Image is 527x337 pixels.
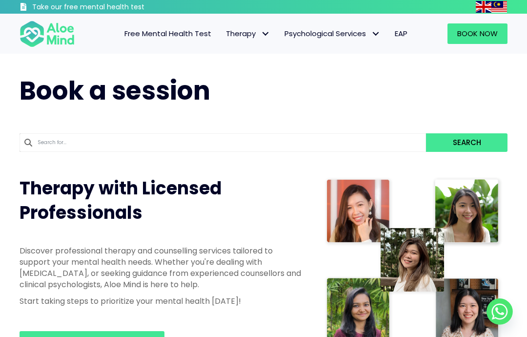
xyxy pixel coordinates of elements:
[258,27,272,41] span: Therapy: submenu
[447,23,507,44] a: Book Now
[20,245,304,291] p: Discover professional therapy and counselling services tailored to support your mental health nee...
[20,20,75,48] img: Aloe mind Logo
[491,1,507,13] img: ms
[20,2,170,14] a: Take our free mental health test
[457,28,498,39] span: Book Now
[20,73,210,108] span: Book a session
[486,298,513,325] a: Whatsapp
[117,23,219,44] a: Free Mental Health Test
[20,133,426,152] input: Search for...
[426,133,507,152] button: Search
[476,1,491,12] a: English
[387,23,415,44] a: EAP
[32,2,170,12] h3: Take our free mental health test
[84,23,415,44] nav: Menu
[219,23,277,44] a: TherapyTherapy: submenu
[124,28,211,39] span: Free Mental Health Test
[491,1,507,12] a: Malay
[476,1,491,13] img: en
[20,176,222,225] span: Therapy with Licensed Professionals
[277,23,387,44] a: Psychological ServicesPsychological Services: submenu
[226,28,270,39] span: Therapy
[20,295,304,307] p: Start taking steps to prioritize your mental health [DATE]!
[395,28,407,39] span: EAP
[368,27,383,41] span: Psychological Services: submenu
[284,28,380,39] span: Psychological Services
